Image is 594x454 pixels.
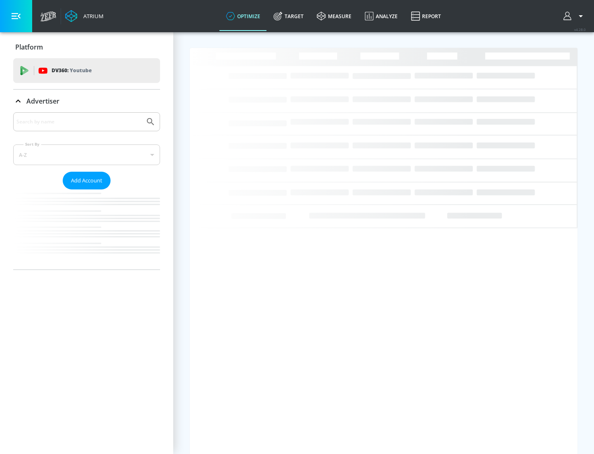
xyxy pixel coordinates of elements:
[574,27,586,32] span: v 4.28.0
[52,66,92,75] p: DV360:
[70,66,92,75] p: Youtube
[358,1,404,31] a: Analyze
[16,116,141,127] input: Search by name
[71,176,102,185] span: Add Account
[13,112,160,270] div: Advertiser
[24,142,41,147] label: Sort By
[13,90,160,113] div: Advertiser
[219,1,267,31] a: optimize
[310,1,358,31] a: measure
[13,144,160,165] div: A-Z
[13,58,160,83] div: DV360: Youtube
[13,189,160,270] nav: list of Advertiser
[267,1,310,31] a: Target
[80,12,104,20] div: Atrium
[65,10,104,22] a: Atrium
[15,43,43,52] p: Platform
[13,35,160,59] div: Platform
[26,97,59,106] p: Advertiser
[404,1,448,31] a: Report
[63,172,111,189] button: Add Account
